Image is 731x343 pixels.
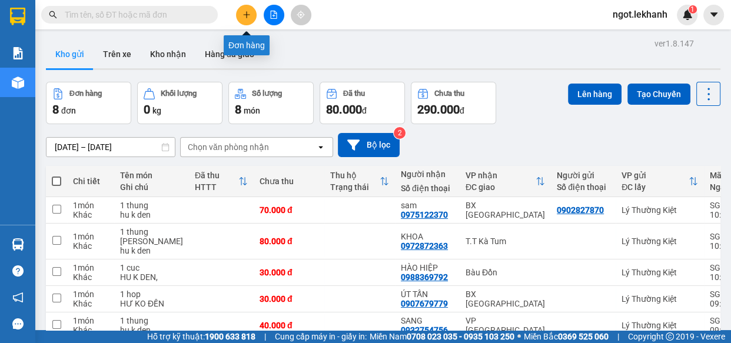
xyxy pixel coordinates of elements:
div: T.T Kà Tum [466,237,545,246]
div: Số điện thoại [401,184,454,193]
button: Hàng đã giao [195,40,264,68]
div: Chi tiết [73,177,108,186]
div: 1 món [73,263,108,272]
div: BX [GEOGRAPHIC_DATA] [112,10,232,38]
th: Toggle SortBy [324,166,395,197]
span: ⚪️ [517,334,521,339]
div: Bàu Đồn [466,268,545,277]
th: Toggle SortBy [189,166,254,197]
button: Số lượng8món [228,82,314,124]
th: Toggle SortBy [616,166,704,197]
input: Select a date range. [46,138,175,156]
div: 0902827870 [10,38,104,55]
div: 0932754756 [401,325,448,335]
div: Ghi chú [120,182,183,192]
div: 70.000 [111,76,233,92]
svg: open [316,142,325,152]
div: Đơn hàng [69,89,102,98]
input: Tìm tên, số ĐT hoặc mã đơn [65,8,204,21]
div: 80.000 đ [260,237,318,246]
div: Số lượng [252,89,282,98]
div: Khác [73,241,108,251]
span: caret-down [709,9,719,20]
div: 1 món [73,201,108,210]
span: file-add [270,11,278,19]
span: 0 [144,102,150,116]
div: BX [GEOGRAPHIC_DATA] [466,289,545,308]
strong: 0708 023 035 - 0935 103 250 [407,332,514,341]
div: Số điện thoại [557,182,610,192]
div: ĐC giao [466,182,536,192]
div: SANG [401,316,454,325]
button: caret-down [703,5,724,25]
div: 1 cuc [120,263,183,272]
button: plus [236,5,257,25]
button: Chưa thu290.000đ [411,82,496,124]
div: VP nhận [466,171,536,180]
div: 0975122370 [112,52,232,69]
span: kg [152,106,161,115]
div: Đã thu [343,89,365,98]
img: warehouse-icon [12,76,24,89]
div: Đơn hàng [224,35,270,55]
img: icon-new-feature [682,9,693,20]
div: 0902827870 [557,205,604,215]
img: solution-icon [12,47,24,59]
div: Người nhận [401,169,454,179]
button: Kho nhận [141,40,195,68]
span: món [244,106,260,115]
button: file-add [264,5,284,25]
div: 0988369792 [401,272,448,282]
span: Cung cấp máy in - giấy in: [275,330,367,343]
div: 1 thung [120,201,183,210]
div: Chọn văn phòng nhận [188,141,269,153]
div: Lý Thường Kiệt [622,205,698,215]
div: BX [GEOGRAPHIC_DATA] [466,201,545,219]
div: hu k den [120,325,183,335]
span: search [49,11,57,19]
th: Toggle SortBy [460,166,551,197]
span: question-circle [12,265,24,277]
div: 1 thung dong lanh [120,227,183,246]
div: Thu hộ [330,171,380,180]
span: đ [362,106,367,115]
span: Nhận: [112,11,141,24]
span: 1 [690,5,695,14]
span: notification [12,292,24,303]
span: plus [242,11,251,19]
div: 40.000 đ [260,321,318,330]
span: | [617,330,619,343]
span: Gửi: [10,11,28,24]
img: warehouse-icon [12,238,24,251]
div: Lý Thường Kiệt [622,237,698,246]
strong: 1900 633 818 [205,332,255,341]
span: Miền Nam [370,330,514,343]
span: copyright [666,332,674,341]
strong: 0369 525 060 [558,332,609,341]
div: ver 1.8.147 [654,37,694,50]
div: Khác [73,325,108,335]
span: Hỗ trợ kỹ thuật: [147,330,255,343]
button: Tạo Chuyến [627,84,690,105]
div: hu k den [120,246,183,255]
div: VP gửi [622,171,689,180]
div: 1 món [73,316,108,325]
div: Chưa thu [260,177,318,186]
div: HƯ KO ĐỀN [120,299,183,308]
span: message [12,318,24,329]
button: Đã thu80.000đ [320,82,405,124]
button: aim [291,5,311,25]
div: Tên món [120,171,183,180]
img: logo-vxr [10,8,25,25]
span: CC : [111,79,127,91]
div: Đã thu [195,171,238,180]
div: 70.000 đ [260,205,318,215]
span: 80.000 [326,102,362,116]
div: 1 hop [120,289,183,299]
sup: 1 [689,5,697,14]
sup: 2 [394,127,406,139]
div: Người gửi [557,171,610,180]
div: Lý Thường Kiệt [622,321,698,330]
span: 290.000 [417,102,460,116]
span: | [264,330,266,343]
